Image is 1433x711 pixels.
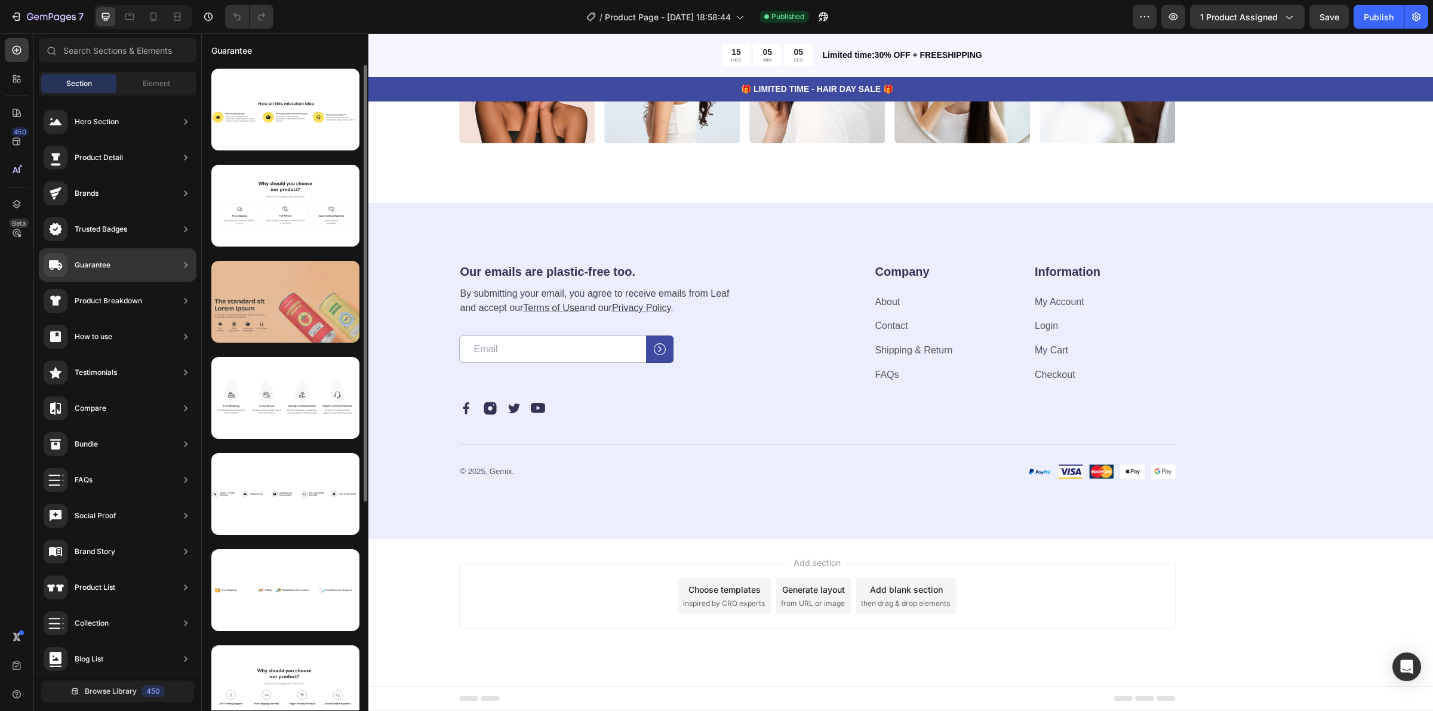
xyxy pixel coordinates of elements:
[834,287,857,297] a: Login
[75,617,109,629] div: Collection
[834,263,883,273] a: My Account
[75,152,123,164] div: Product Detail
[258,302,445,330] input: Email
[771,11,804,22] span: Published
[674,336,698,346] a: FAQs
[581,550,644,562] div: Generate layout
[330,368,344,382] img: Alt Image
[834,336,874,346] a: Checkout
[75,546,115,558] div: Brand Story
[834,312,867,322] a: My Cart
[75,116,119,128] div: Hero Section
[5,5,89,29] button: 7
[669,550,742,562] div: Add blank section
[225,5,273,29] div: Undo/Redo
[143,78,170,89] span: Element
[834,230,973,246] p: Information
[75,259,110,271] div: Guarantee
[75,474,93,486] div: FAQs
[259,432,606,444] p: © 2025, Gemix.
[75,438,98,450] div: Bundle
[306,368,320,382] img: Alt Image
[674,287,707,297] a: Contact
[1354,5,1404,29] button: Publish
[41,681,194,702] button: Browse Library450
[75,187,99,199] div: Brands
[39,38,196,62] input: Search Sections & Elements
[1190,5,1305,29] button: 1 product assigned
[282,368,296,382] img: Alt Image
[1364,11,1394,23] div: Publish
[75,331,112,343] div: How to use
[825,430,974,447] img: Alt Image
[1200,11,1278,23] span: 1 product assigned
[75,653,103,665] div: Blog List
[142,685,165,697] div: 450
[674,312,752,322] a: Shipping & Return
[75,367,117,378] div: Testimonials
[75,295,142,307] div: Product Breakdown
[85,686,137,697] span: Browse Library
[322,269,378,279] a: Terms of Use
[482,565,564,575] span: inspired by CRO experts
[1392,652,1421,681] div: Open Intercom Messenger
[11,127,29,137] div: 450
[258,368,272,382] img: Alt Image
[201,33,1433,711] iframe: Design area
[75,581,115,593] div: Product List
[66,78,92,89] span: Section
[580,565,644,575] span: from URL or image
[674,263,699,273] a: About
[605,11,731,23] span: Product Page - [DATE] 18:58:44
[75,223,127,235] div: Trusted Badges
[75,402,106,414] div: Compare
[1309,5,1349,29] button: Save
[75,510,116,522] div: Social Proof
[259,253,546,282] p: By submitting your email, you agree to receive emails from Leaf and accept our and our .
[9,218,29,228] div: Beta
[588,523,644,535] span: Add section
[660,565,749,575] span: then drag & drop elements
[411,269,469,279] a: Privacy Policy
[78,10,84,24] p: 7
[599,11,602,23] span: /
[674,230,814,246] p: Company
[1320,12,1339,22] span: Save
[258,229,548,247] h2: Our emails are plastic-free too.
[487,550,559,562] div: Choose templates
